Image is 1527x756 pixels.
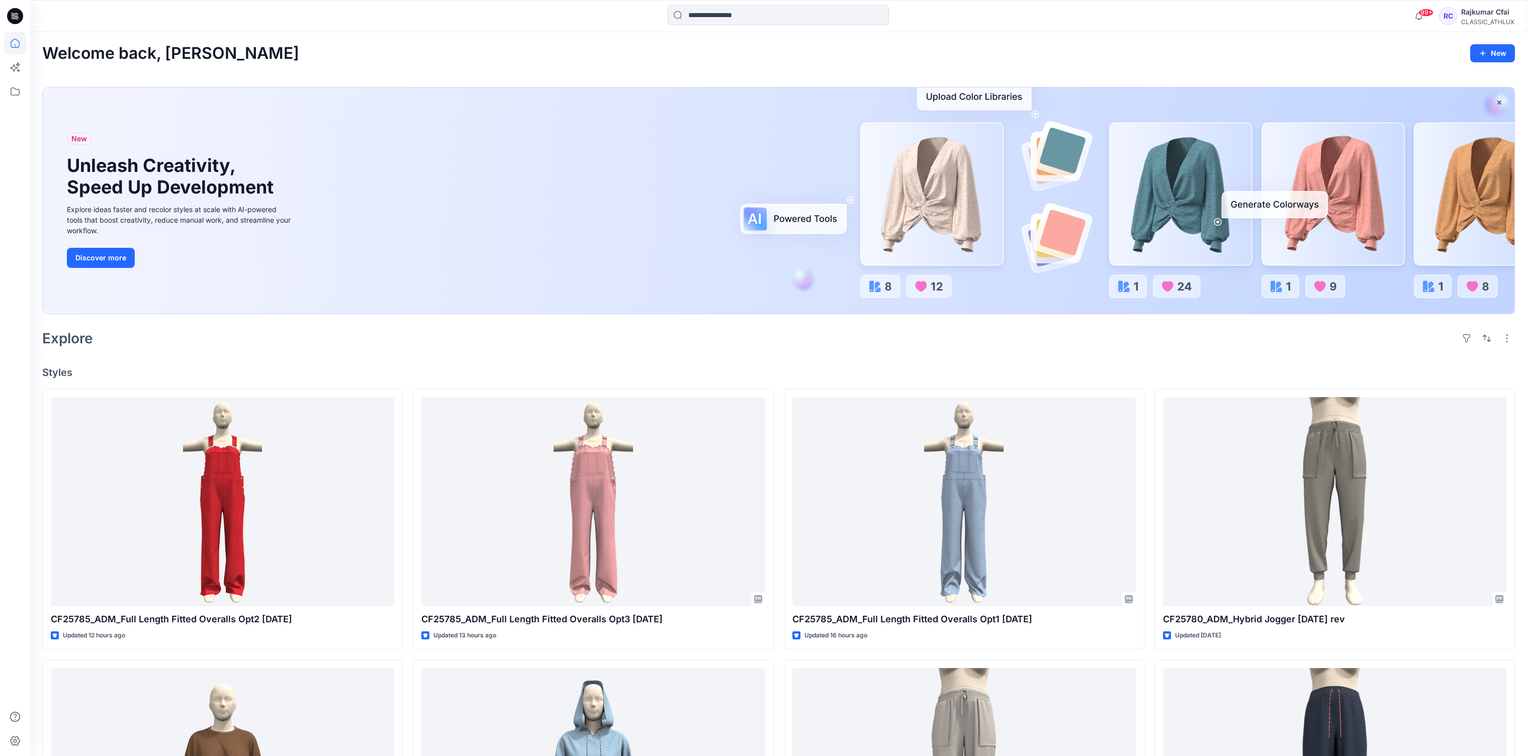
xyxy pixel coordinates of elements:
[1163,612,1506,626] p: CF25780_ADM_Hybrid Jogger [DATE] rev
[71,133,87,145] span: New
[1175,630,1221,641] p: Updated [DATE]
[1461,18,1514,26] div: CLASSIC_ATHLUX
[67,155,278,198] h1: Unleash Creativity, Speed Up Development
[433,630,496,641] p: Updated 13 hours ago
[42,44,299,63] h2: Welcome back, [PERSON_NAME]
[1470,44,1515,62] button: New
[42,366,1515,379] h4: Styles
[421,612,765,626] p: CF25785_ADM_Full Length Fitted Overalls Opt3 [DATE]
[63,630,125,641] p: Updated 12 hours ago
[42,330,93,346] h2: Explore
[67,248,135,268] button: Discover more
[1163,397,1506,607] a: CF25780_ADM_Hybrid Jogger 08SEP25 rev
[51,397,394,607] a: CF25785_ADM_Full Length Fitted Overalls Opt2 10SEP25
[67,248,293,268] a: Discover more
[51,612,394,626] p: CF25785_ADM_Full Length Fitted Overalls Opt2 [DATE]
[1418,9,1433,17] span: 99+
[421,397,765,607] a: CF25785_ADM_Full Length Fitted Overalls Opt3 10SEP25
[1461,6,1514,18] div: Rajkumar Cfai
[792,612,1136,626] p: CF25785_ADM_Full Length Fitted Overalls Opt1 [DATE]
[67,204,293,236] div: Explore ideas faster and recolor styles at scale with AI-powered tools that boost creativity, red...
[792,397,1136,607] a: CF25785_ADM_Full Length Fitted Overalls Opt1 10SEP25
[1439,7,1457,25] div: RC
[804,630,867,641] p: Updated 16 hours ago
